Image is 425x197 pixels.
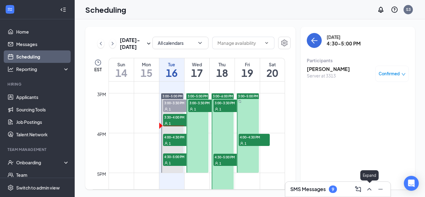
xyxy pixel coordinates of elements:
[16,50,69,63] a: Scheduling
[240,142,244,145] svg: User
[213,154,245,160] span: 4:30-5:00 PM
[327,34,361,40] div: [DATE]
[109,39,116,48] button: ChevronRight
[360,170,379,181] div: Expand
[184,61,209,68] div: Wed
[307,66,350,73] h3: [PERSON_NAME]
[16,185,60,191] div: Switch to admin view
[7,147,68,152] div: Team Management
[152,37,208,49] button: All calendarsChevronDown
[278,37,291,50] a: Settings
[98,40,104,47] svg: ChevronLeft
[162,94,183,98] span: 3:00-5:00 PM
[311,37,318,44] svg: ArrowLeft
[16,91,69,103] a: Applicants
[307,73,350,79] div: Server at 3313
[7,159,14,166] svg: UserCheck
[376,184,385,194] button: Minimize
[145,40,152,47] svg: SmallChevronDown
[110,40,116,47] svg: ChevronRight
[377,185,384,193] svg: Minimize
[159,58,184,81] a: September 16, 2025
[245,141,246,146] span: 1
[7,185,14,191] svg: Settings
[219,161,221,166] span: 1
[377,6,385,13] svg: Notifications
[332,187,334,192] div: 9
[159,61,184,68] div: Tue
[164,142,168,145] svg: User
[16,116,69,128] a: Job Postings
[194,107,196,111] span: 1
[215,162,218,165] svg: User
[184,68,209,78] h1: 17
[307,57,409,63] div: Participants
[235,68,260,78] h1: 19
[109,68,134,78] h1: 14
[213,100,245,106] span: 3:00-3:30 PM
[379,71,400,77] span: Confirmed
[163,134,194,140] span: 4:00-4:30 PM
[7,66,14,72] svg: Analysis
[264,40,269,45] svg: ChevronDown
[159,68,184,78] h1: 16
[364,184,374,194] button: ChevronUp
[85,4,126,15] h1: Scheduling
[219,107,221,111] span: 1
[97,39,104,48] button: ChevronLeft
[169,107,171,111] span: 1
[290,186,326,193] h3: SMS Messages
[169,121,171,126] span: 1
[404,176,419,191] div: Open Intercom Messenger
[7,6,13,12] svg: WorkstreamLogo
[164,107,168,111] svg: User
[169,161,171,165] span: 1
[366,185,373,193] svg: ChevronUp
[16,26,69,38] a: Home
[109,61,134,68] div: Sun
[16,128,69,141] a: Talent Network
[60,7,66,13] svg: Collapse
[235,61,260,68] div: Fri
[184,58,209,81] a: September 17, 2025
[7,82,68,87] div: Hiring
[134,58,159,81] a: September 15, 2025
[188,94,208,98] span: 3:00-5:00 PM
[94,59,102,66] svg: Clock
[197,40,203,46] svg: ChevronDown
[235,58,260,81] a: September 19, 2025
[260,61,285,68] div: Sat
[281,39,288,47] svg: Settings
[215,107,218,111] svg: User
[210,58,235,81] a: September 18, 2025
[134,61,159,68] div: Mon
[16,159,64,166] div: Onboarding
[96,91,107,98] div: 3pm
[239,134,270,140] span: 4:00-4:30 PM
[353,184,363,194] button: ComposeMessage
[238,94,258,98] span: 3:00-5:00 PM
[188,100,219,106] span: 3:00-3:30 PM
[164,122,168,125] svg: User
[401,72,406,77] span: down
[16,66,70,72] div: Reporting
[16,169,69,181] a: Team
[307,33,322,48] button: back-button
[391,6,398,13] svg: QuestionInfo
[16,103,69,116] a: Sourcing Tools
[260,68,285,78] h1: 20
[169,141,171,146] span: 1
[217,40,262,46] input: Manage availability
[213,94,233,98] span: 3:00-6:00 PM
[16,38,69,50] a: Messages
[120,37,145,50] h3: [DATE] - [DATE]
[354,185,362,193] svg: ComposeMessage
[406,7,411,12] div: S3
[164,161,168,165] svg: User
[238,100,241,103] svg: Sync
[260,58,285,81] a: September 20, 2025
[163,114,194,120] span: 3:30-4:00 PM
[134,68,159,78] h1: 15
[327,40,361,47] h3: 4:30-5:00 PM
[210,61,235,68] div: Thu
